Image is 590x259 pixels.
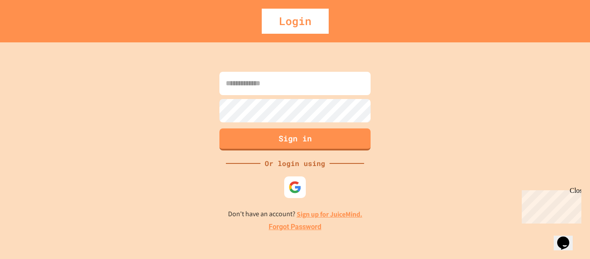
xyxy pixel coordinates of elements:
[3,3,60,55] div: Chat with us now!Close
[219,128,371,150] button: Sign in
[297,210,362,219] a: Sign up for JuiceMind.
[518,187,581,224] iframe: chat widget
[260,158,330,169] div: Or login using
[228,209,362,220] p: Don't have an account?
[269,222,321,232] a: Forgot Password
[262,9,329,34] div: Login
[554,224,581,250] iframe: chat widget
[289,181,301,194] img: google-icon.svg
